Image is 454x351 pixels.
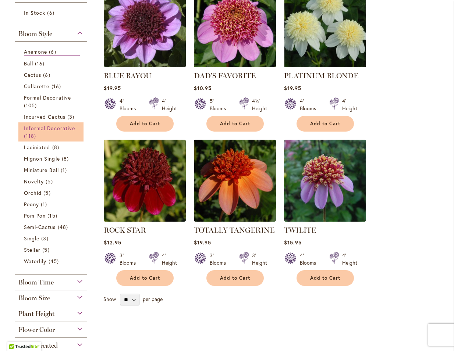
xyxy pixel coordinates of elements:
[116,116,174,132] button: Add to Cart
[104,239,121,246] span: $12.95
[162,252,177,266] div: 4' Height
[24,201,39,208] span: Peony
[284,71,358,80] a: PLATINUM BLONDE
[24,166,59,173] span: Miniature Ball
[220,121,250,127] span: Add to Cart
[24,9,45,16] span: In Stock
[42,246,51,254] span: 5
[24,144,50,151] span: Laciniated
[58,223,70,231] span: 48
[24,48,80,56] a: Anemone 6
[24,178,80,185] a: Novelty 5
[103,296,116,302] span: Show
[24,178,44,185] span: Novelty
[284,140,366,222] img: TWILITE
[24,166,80,174] a: Miniature Ball 1
[24,60,33,67] span: Ball
[104,216,186,223] a: ROCK STAR
[104,140,186,222] img: ROCK STAR
[24,155,80,162] a: Mignon Single 8
[24,9,80,17] a: In Stock 6
[18,30,52,38] span: Bloom Style
[61,166,69,174] span: 1
[143,296,163,302] span: per page
[220,275,250,281] span: Add to Cart
[104,226,146,234] a: ROCK STAR
[47,9,56,17] span: 6
[24,212,80,219] a: Pom Pon 15
[194,71,256,80] a: DAD'S FAVORITE
[210,97,230,112] div: 5" Blooms
[24,258,46,265] span: Waterlily
[52,82,63,90] span: 16
[24,189,80,197] a: Orchid 5
[49,257,61,265] span: 45
[43,71,52,79] span: 6
[284,239,302,246] span: $15.95
[24,60,80,67] a: Ball 16
[24,257,80,265] a: Waterlily 45
[24,212,46,219] span: Pom Pon
[24,246,40,253] span: Stellar
[43,189,52,197] span: 5
[104,62,186,69] a: BLUE BAYOU
[194,85,212,92] span: $10.95
[24,71,41,78] span: Cactus
[47,212,59,219] span: 15
[194,62,276,69] a: DAD'S FAVORITE
[284,226,316,234] a: TWILITE
[67,113,76,121] span: 3
[300,252,320,266] div: 4" Blooms
[24,82,80,90] a: Collarette 16
[18,341,58,350] span: S.I.D. Created
[206,270,264,286] button: Add to Cart
[52,143,61,151] span: 8
[24,246,80,254] a: Stellar 5
[310,275,340,281] span: Add to Cart
[24,48,47,55] span: Anemone
[120,97,140,112] div: 4" Blooms
[194,216,276,223] a: TOTALLY TANGERINE
[116,270,174,286] button: Add to Cart
[24,132,38,140] span: 118
[252,97,267,112] div: 4½' Height
[41,200,49,208] span: 1
[284,62,366,69] a: PLATINUM BLONDE
[46,178,54,185] span: 5
[24,113,80,121] a: Incurved Cactus 3
[24,113,65,120] span: Incurved Cactus
[49,48,58,55] span: 6
[252,252,267,266] div: 3' Height
[18,278,54,286] span: Bloom Time
[18,294,50,302] span: Bloom Size
[194,239,211,246] span: $19.95
[24,125,75,132] span: Informal Decorative
[210,252,230,266] div: 3" Blooms
[35,60,46,67] span: 16
[130,121,160,127] span: Add to Cart
[24,83,50,90] span: Collarette
[6,325,26,345] iframe: Launch Accessibility Center
[194,226,274,234] a: TOTALLY TANGERINE
[300,97,320,112] div: 4" Blooms
[24,200,80,208] a: Peony 1
[24,189,42,196] span: Orchid
[104,71,152,80] a: BLUE BAYOU
[24,143,80,151] a: Laciniated 8
[24,234,80,242] a: Single 3
[284,216,366,223] a: TWILITE
[24,235,39,242] span: Single
[162,97,177,112] div: 4' Height
[342,252,357,266] div: 4' Height
[24,94,80,109] a: Formal Decorative 105
[342,97,357,112] div: 4' Height
[130,275,160,281] span: Add to Cart
[24,94,71,101] span: Formal Decorative
[24,155,60,162] span: Mignon Single
[297,270,354,286] button: Add to Cart
[24,223,56,230] span: Semi-Cactus
[18,310,54,318] span: Plant Height
[206,116,264,132] button: Add to Cart
[284,85,301,92] span: $19.95
[41,234,50,242] span: 3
